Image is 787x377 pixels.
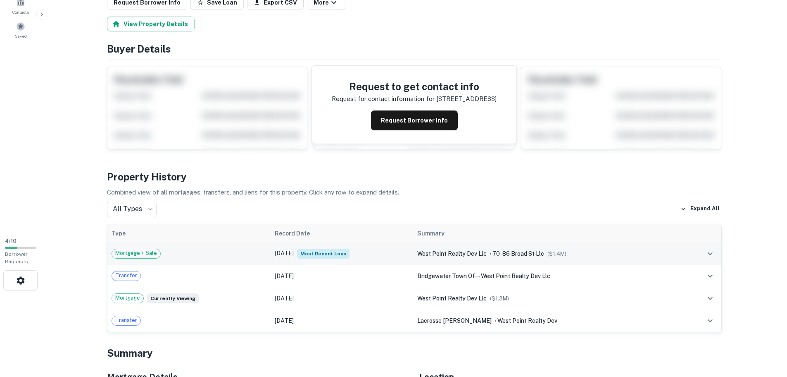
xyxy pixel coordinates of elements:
span: Mortgage + Sale [112,249,160,257]
h4: Request to get contact info [332,79,497,94]
span: Transfer [112,271,140,280]
td: [DATE] [271,243,413,265]
th: Summary [413,224,683,243]
th: Type [107,224,271,243]
button: expand row [703,314,717,328]
p: Request for contact information for [332,94,435,104]
span: Most Recent Loan [297,249,350,259]
span: Contacts [12,9,29,15]
button: Expand All [678,203,722,215]
span: west point realty dev llc [417,295,487,302]
span: Mortgage [112,294,143,302]
span: west point realty dev llc [417,250,487,257]
h4: Summary [107,346,722,360]
span: bridgewater town of [417,273,475,279]
span: west point realty dev [497,317,557,324]
td: [DATE] [271,265,413,287]
span: ($ 1.3M ) [490,295,509,302]
button: expand row [703,269,717,283]
span: 70-86 broad st llc [492,250,544,257]
span: ($ 1.4M ) [547,251,566,257]
button: expand row [703,247,717,261]
span: Borrower Requests [5,251,28,264]
iframe: Chat Widget [746,311,787,351]
span: Currently viewing [147,293,199,303]
td: [DATE] [271,310,413,332]
p: [STREET_ADDRESS] [436,94,497,104]
h4: Property History [107,169,722,184]
button: expand row [703,291,717,305]
span: Transfer [112,316,140,324]
div: → [417,271,679,281]
a: Saved [2,19,39,41]
div: All Types [107,201,157,217]
th: Record Date [271,224,413,243]
div: → [417,249,679,258]
span: 4 / 10 [5,238,17,244]
p: Combined view of all mortgages, transfers, and liens for this property. Click any row to expand d... [107,187,722,197]
button: View Property Details [107,17,195,31]
h4: Buyer Details [107,41,722,56]
span: west point realty dev llc [481,273,550,279]
span: Saved [15,33,27,39]
div: → [417,316,679,325]
span: lacrosse [PERSON_NAME] [417,317,492,324]
td: [DATE] [271,287,413,310]
button: Request Borrower Info [371,110,458,130]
